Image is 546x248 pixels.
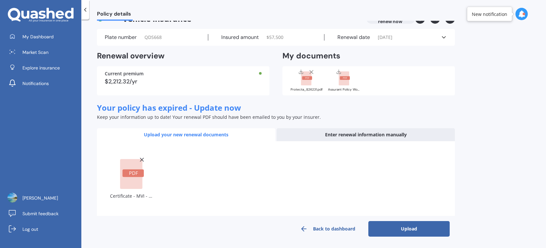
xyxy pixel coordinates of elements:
[22,226,38,232] span: Log out
[282,51,340,61] h2: My documents
[110,192,154,200] div: Certificate - MVI - Standard (Assurant).pdf
[97,128,275,141] div: Upload your new renewal documents
[97,11,133,19] span: Policy details
[5,77,81,90] a: Notifications
[5,192,81,205] a: [PERSON_NAME]
[328,88,361,91] div: Assurant Policy Wording.pdf
[472,11,507,17] div: New notification
[277,128,455,141] div: Enter renewal information manually
[22,195,58,201] span: [PERSON_NAME]
[266,34,283,41] span: $ 57,500
[378,34,392,41] span: [DATE]
[105,34,137,41] label: Plate number
[5,61,81,74] a: Explore insurance
[22,210,59,217] span: Submit feedback
[105,79,262,84] div: $2,212.32/yr
[5,30,81,43] a: My Dashboard
[7,193,17,203] img: ACg8ocIU7gbMPsDbStn57NqPixnQAwmlgqJEgvuu6_NoN9kfoYtEqoC6=s96-c
[5,46,81,59] a: Market Scan
[22,80,49,87] span: Notifications
[97,51,269,61] h2: Renewal overview
[97,102,241,113] span: Your policy has expired - Update now
[22,65,60,71] span: Explore insurance
[144,34,162,41] span: QDS668
[368,221,450,237] button: Upload
[97,114,321,120] span: Keep your information up to date! Your renewal PDF should have been emailed to you by your insurer.
[5,207,81,220] a: Submit feedback
[5,223,81,236] a: Log out
[290,88,323,91] div: Protecta_826231.pdf
[22,33,54,40] span: My Dashboard
[287,221,368,237] a: Back to dashboard
[221,34,259,41] label: Insured amount
[105,71,262,76] div: Current premium
[337,34,370,41] label: Renewal date
[22,49,48,56] span: Market Scan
